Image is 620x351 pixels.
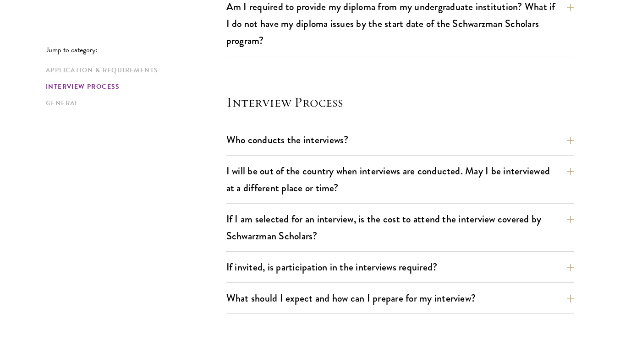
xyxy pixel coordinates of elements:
[226,288,574,308] button: What should I expect and how can I prepare for my interview?
[226,130,574,150] button: Who conducts the interviews?
[226,93,574,111] h4: Interview Process
[226,161,574,198] button: I will be out of the country when interviews are conducted. May I be interviewed at a different p...
[46,65,221,75] a: Application & Requirements
[46,98,221,108] a: General
[46,82,221,92] a: Interview Process
[226,257,574,277] button: If invited, is participation in the interviews required?
[226,209,574,246] button: If I am selected for an interview, is the cost to attend the interview covered by Schwarzman Scho...
[46,46,226,54] p: Jump to category:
